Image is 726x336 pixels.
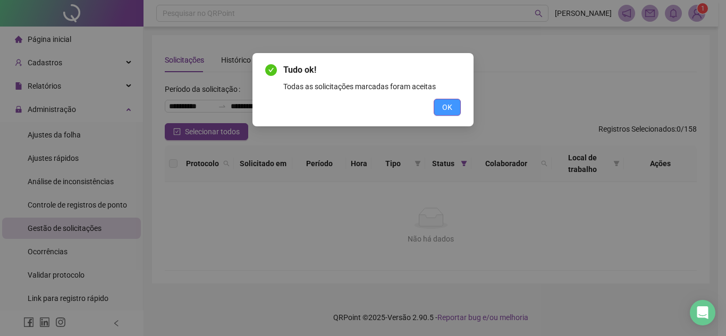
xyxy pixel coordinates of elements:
button: OK [434,99,461,116]
span: check-circle [265,64,277,76]
div: Open Intercom Messenger [690,300,715,325]
div: Todas as solicitações marcadas foram aceitas [283,81,461,92]
span: Tudo ok! [283,64,461,76]
span: OK [442,101,452,113]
